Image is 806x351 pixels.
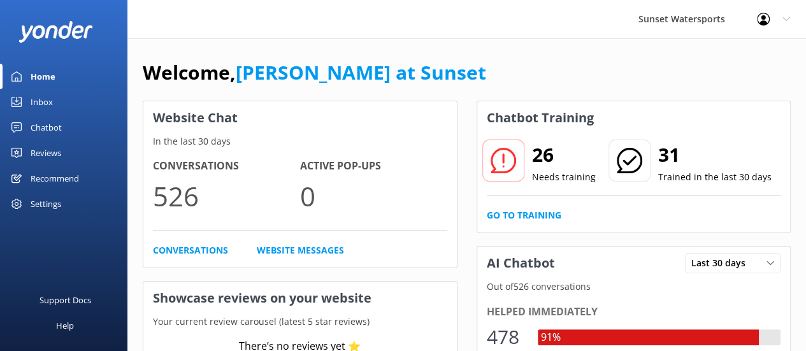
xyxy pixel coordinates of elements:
[143,101,457,134] h3: Website Chat
[31,140,61,166] div: Reviews
[31,166,79,191] div: Recommend
[257,243,344,257] a: Website Messages
[658,140,772,170] h2: 31
[31,191,61,217] div: Settings
[487,304,781,320] div: Helped immediately
[31,115,62,140] div: Chatbot
[477,280,791,294] p: Out of 526 conversations
[143,134,457,148] p: In the last 30 days
[31,64,55,89] div: Home
[532,140,596,170] h2: 26
[153,158,300,175] h4: Conversations
[56,313,74,338] div: Help
[300,175,447,217] p: 0
[143,315,457,329] p: Your current review carousel (latest 5 star reviews)
[40,287,91,313] div: Support Docs
[153,175,300,217] p: 526
[538,329,564,346] div: 91%
[143,57,486,88] h1: Welcome,
[477,247,565,280] h3: AI Chatbot
[691,256,753,270] span: Last 30 days
[477,101,603,134] h3: Chatbot Training
[658,170,772,184] p: Trained in the last 30 days
[143,282,457,315] h3: Showcase reviews on your website
[19,21,92,42] img: yonder-white-logo.png
[487,208,561,222] a: Go to Training
[31,89,53,115] div: Inbox
[300,158,447,175] h4: Active Pop-ups
[532,170,596,184] p: Needs training
[153,243,228,257] a: Conversations
[236,59,486,85] a: [PERSON_NAME] at Sunset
